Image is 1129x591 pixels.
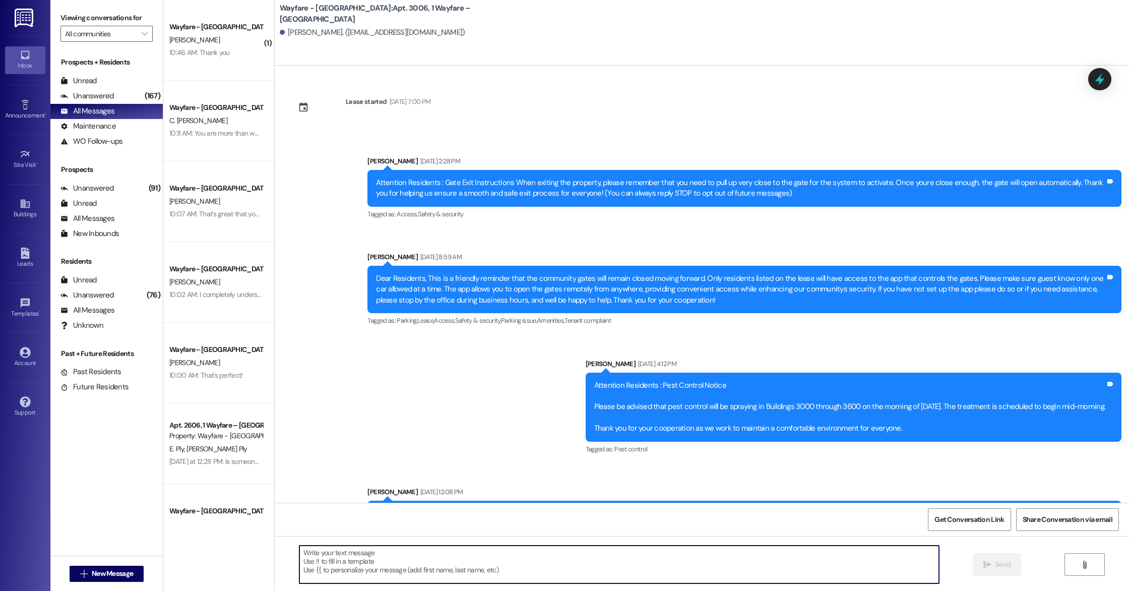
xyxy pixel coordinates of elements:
label: Viewing conversations for [60,10,153,26]
span: • [39,309,40,316]
span: Share Conversation via email [1023,514,1112,525]
span: Safety & security [418,210,464,218]
span: Pest control [614,445,647,453]
div: Tagged as: [586,442,1122,456]
div: 10:07 AM: That's great that you were able to put in your notice at [PERSON_NAME]! I would be happ... [169,209,709,218]
b: Wayfare - [GEOGRAPHIC_DATA]: Apt. 3006, 1 Wayfare – [GEOGRAPHIC_DATA] [280,3,481,25]
i:  [1081,561,1088,569]
div: 10:46 AM: Thank you [169,48,230,57]
div: Property: Wayfare - [GEOGRAPHIC_DATA] [169,431,263,441]
span: E. Ply [169,444,186,453]
div: [PERSON_NAME] [586,359,1122,373]
div: Attention Residents : Gate Exit Instructions When exiting the property, please remember that you ... [376,178,1105,199]
span: Get Conversation Link [934,514,1004,525]
a: Leads [5,245,45,272]
div: [DATE] 2:28 PM [418,156,460,166]
div: [PERSON_NAME] [367,252,1121,266]
a: Account [5,344,45,371]
div: Lease started [346,96,387,107]
div: 10:02 AM: I completely understand! I hope your recovery is going well! [169,290,372,299]
a: Templates • [5,294,45,322]
span: New Message [92,568,133,579]
div: 10:11 AM: You are more than welcome to stop by any time our office is open! Tue-Fri from 8:30-5:3... [169,129,658,138]
span: Lease , [417,316,434,325]
div: Wayfare - [GEOGRAPHIC_DATA] [169,344,263,355]
div: [DATE] 12:08 PM [418,487,463,497]
div: [DATE] 4:12 PM [636,359,676,369]
span: Tenant complaint [564,316,611,325]
div: All Messages [60,106,114,116]
div: (167) [142,88,163,104]
span: Access , [434,316,455,325]
span: Parking , [397,316,417,325]
button: Send [973,553,1022,576]
span: [PERSON_NAME] [169,35,220,44]
div: Unknown [60,320,103,331]
div: New Inbounds [60,228,119,239]
span: [PERSON_NAME] [169,519,220,528]
div: Wayfare - [GEOGRAPHIC_DATA] [169,183,263,194]
div: Past + Future Residents [50,348,163,359]
div: Tagged as: [367,313,1121,328]
div: 10:00 AM: That's perfect! [169,371,243,380]
div: Tagged as: [367,207,1121,221]
div: WO Follow-ups [60,136,122,147]
div: [PERSON_NAME] [367,156,1121,170]
div: Residents [50,256,163,267]
i:  [983,561,991,569]
div: [PERSON_NAME]. ([EMAIL_ADDRESS][DOMAIN_NAME]) [280,27,465,38]
div: Prospects + Residents [50,57,163,68]
div: All Messages [60,305,114,316]
div: [DATE] 8:59 AM [418,252,462,262]
a: Inbox [5,46,45,74]
div: Maintenance [60,121,116,132]
button: Share Conversation via email [1016,508,1119,531]
div: Prospects [50,164,163,175]
span: Access , [397,210,417,218]
div: (76) [144,287,163,303]
button: New Message [70,566,144,582]
div: Unread [60,198,97,209]
span: [PERSON_NAME] Ply [186,444,247,453]
div: Unanswered [60,290,114,301]
a: Support [5,393,45,421]
i:  [142,30,147,38]
div: Unread [60,275,97,285]
span: [PERSON_NAME] [169,197,220,206]
div: Past Residents [60,367,121,377]
span: Send [995,559,1011,570]
div: Wayfare - [GEOGRAPHIC_DATA] [169,506,263,516]
div: [DATE] 7:00 PM [387,96,431,107]
div: Unread [60,76,97,86]
span: Safety & security , [455,316,501,325]
button: Get Conversation Link [928,508,1011,531]
span: Amenities , [537,316,565,325]
div: Wayfare - [GEOGRAPHIC_DATA] [169,102,263,113]
span: [PERSON_NAME] [169,277,220,286]
div: Unanswered [60,183,114,194]
div: Future Residents [60,382,129,392]
div: Apt. 2606, 1 Wayfare – [GEOGRAPHIC_DATA] [169,420,263,431]
div: All Messages [60,213,114,224]
a: Buildings [5,195,45,222]
span: Parking issue , [501,316,537,325]
div: [DATE] at 12:28 PM: Is someone going around doing maintenance or checks of some kind? I've had so... [169,457,818,466]
span: • [36,160,38,167]
a: Site Visit • [5,146,45,173]
div: Attention Residents : Pest Control Notice Please be advised that pest control will be spraying in... [594,380,1106,434]
div: Wayfare - [GEOGRAPHIC_DATA] [169,22,263,32]
div: Dear Residents, This is a friendly reminder that the community gates will remain closed moving fo... [376,273,1105,306]
div: Wayfare - [GEOGRAPHIC_DATA] [169,264,263,274]
div: (91) [146,181,163,196]
span: [PERSON_NAME] [169,358,220,367]
div: [PERSON_NAME] [367,487,1121,501]
img: ResiDesk Logo [15,9,35,27]
div: Unanswered [60,91,114,101]
span: C. [PERSON_NAME] [169,116,227,125]
input: All communities [65,26,137,42]
i:  [80,570,88,578]
span: • [45,110,46,117]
